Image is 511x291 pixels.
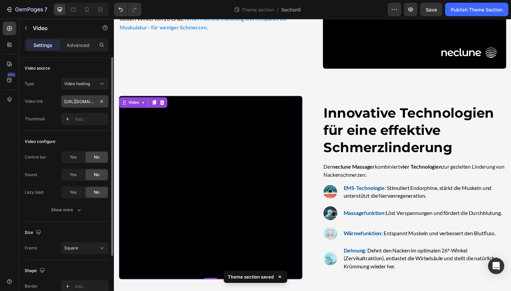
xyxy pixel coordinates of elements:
[70,154,76,160] span: Yes
[25,245,37,251] div: Frame
[94,172,99,178] span: No
[213,169,228,185] img: gempages_576001356628755018-ce0c3864-7ba7-4327-b335-0cdbda062e10.png
[223,148,266,154] strong: neclune Massager
[292,148,335,154] strong: vier Technologien
[451,6,503,13] div: Publish Theme Section
[25,98,43,104] div: Video link
[235,169,386,184] span: Stimuliert Endorphine, stärkt die Muskeln und unterstützt die Nervenregeneration
[281,6,301,13] span: Section5
[240,6,275,13] span: Theme section
[235,169,278,176] strong: EMS-Technologie:
[213,237,228,252] img: gempages_576001356628755018-4e0acb43-c574-4fc5-bf9c-3a2b32e9ec36.png
[318,177,319,184] strong: .
[3,3,50,16] button: 7
[25,228,43,237] div: Size
[25,283,38,289] div: Border
[33,24,90,32] p: Video
[25,139,55,145] div: Video configure
[61,78,108,90] button: Video hosting
[25,266,46,275] div: Shape
[235,195,277,201] strong: Massagefunktion:
[445,3,508,16] button: Publish Theme Section
[6,72,16,77] div: 450
[235,233,392,256] span: Dehnt den Nacken im optimalen 26°-Winkel (Zervikaltraktion), entlastet die Wirbelsäule und stellt...
[70,189,76,195] span: Yes
[94,189,99,195] span: No
[61,242,108,254] button: Square
[33,42,52,49] p: Settings
[213,212,228,227] img: gempages_576001356628755018-e9755973-2d45-4f84-9408-4794f83056a0.png
[61,95,108,107] input: Insert video url here
[25,81,34,87] div: Type
[25,172,37,178] div: Sound
[13,82,27,89] div: Video
[75,116,107,122] div: Add...
[94,154,99,160] span: No
[70,172,76,178] span: Yes
[64,81,90,86] span: Video hosting
[25,116,45,122] div: Thumbnail
[44,5,47,14] p: 7
[213,191,228,206] img: gempages_576001356628755018-b1641596-268f-4238-82ce-8e9a613c3ac8.png
[274,216,390,222] span: Entspannt Muskeln und verbessert den Blutfluss.
[5,79,192,266] video: Video
[488,258,504,274] div: Open Intercom Messenger
[235,233,258,240] strong: Dehnung:
[228,273,274,280] p: Theme section saved
[235,216,274,222] strong: Wärmefunktion:
[75,284,107,290] div: Add...
[420,3,442,16] button: Save
[25,204,108,216] button: Show more
[214,88,388,140] span: Innovative Technologien für eine effektive Schmerzlinderung
[214,148,399,162] span: Der kombiniert zur gezielten Linderung von Nackenschmerzen:
[426,7,437,13] span: Save
[25,65,50,71] div: Video source
[277,195,396,201] span: Löst Verspannungen und fördert die Durchblutung.
[51,207,82,213] div: Show more
[64,245,78,250] span: Square
[25,189,43,195] div: Lazy load
[114,3,141,16] div: Undo/Redo
[277,6,278,13] span: /
[25,154,46,160] div: Control bar
[67,42,90,49] p: Advanced
[114,19,511,291] iframe: Design area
